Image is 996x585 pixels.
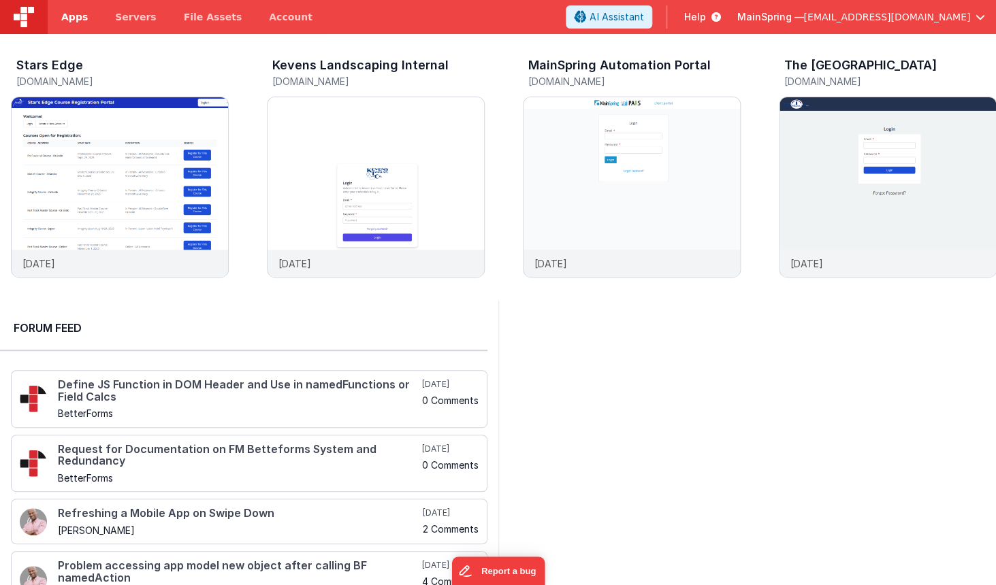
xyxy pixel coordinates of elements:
h5: [DOMAIN_NAME] [16,76,229,86]
a: Refreshing a Mobile App on Swipe Down [PERSON_NAME] [DATE] 2 Comments [11,499,487,544]
h4: Problem accessing app model new object after calling BF namedAction [58,560,419,584]
h4: Refreshing a Mobile App on Swipe Down [58,507,420,520]
button: MainSpring — [EMAIL_ADDRESS][DOMAIN_NAME] [737,10,985,24]
h5: [PERSON_NAME] [58,525,420,535]
a: Request for Documentation on FM Betteforms System and Redundancy BetterForms [DATE] 0 Comments [11,435,487,492]
iframe: Marker.io feedback button [451,556,545,585]
h3: Kevens Landscaping Internal [272,58,449,72]
h5: [DATE] [422,379,479,390]
h5: 2 Comments [423,524,479,534]
h3: MainSpring Automation Portal [528,58,711,72]
h5: [DATE] [423,507,479,518]
h5: [DOMAIN_NAME] [272,76,485,86]
h4: Define JS Function in DOM Header and Use in namedFunctions or Field Calcs [58,379,419,403]
h5: [DATE] [422,444,479,454]
button: AI Assistant [566,5,652,29]
p: [DATE] [534,256,567,271]
h3: The [GEOGRAPHIC_DATA] [784,58,937,72]
h5: 0 Comments [422,460,479,470]
span: [EMAIL_ADDRESS][DOMAIN_NAME] [803,10,970,24]
img: 411_2.png [20,508,47,535]
span: MainSpring — [737,10,803,24]
img: 295_2.png [20,385,47,412]
img: 295_2.png [20,450,47,477]
p: [DATE] [278,256,311,271]
h3: Stars Edge [16,58,83,72]
a: Define JS Function in DOM Header and Use in namedFunctions or Field Calcs BetterForms [DATE] 0 Co... [11,370,487,428]
span: Apps [61,10,88,24]
h5: BetterForms [58,473,419,483]
span: AI Assistant [590,10,643,24]
h4: Request for Documentation on FM Betteforms System and Redundancy [58,444,419,467]
h5: [DOMAIN_NAME] [528,76,741,86]
h5: [DATE] [422,560,479,571]
span: File Assets [184,10,242,24]
span: Servers [115,10,156,24]
h2: Forum Feed [14,320,474,336]
h5: 0 Comments [422,395,479,405]
span: Help [684,10,705,24]
p: [DATE] [790,256,823,271]
h5: BetterForms [58,408,419,418]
